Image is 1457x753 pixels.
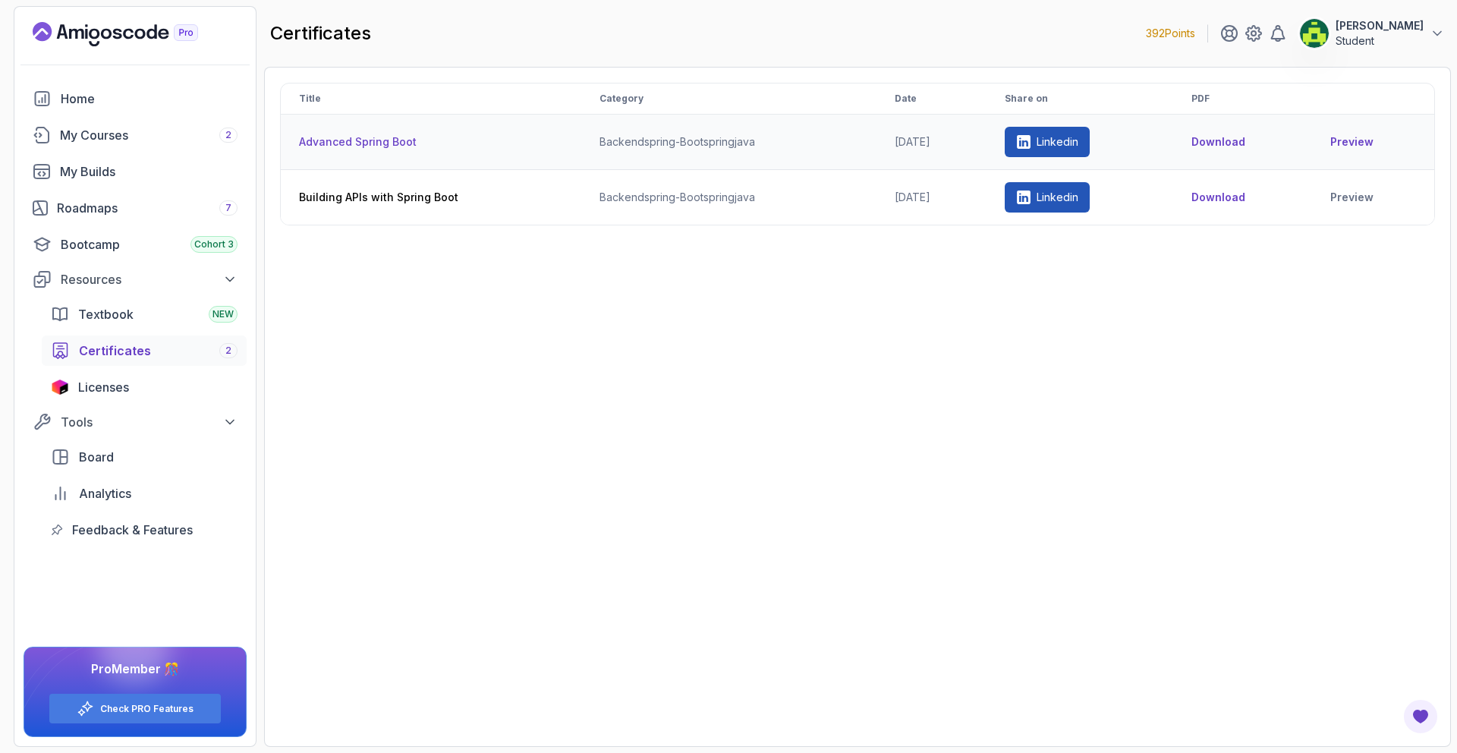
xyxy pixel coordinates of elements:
a: builds [24,156,247,187]
a: Preview [1330,190,1416,205]
td: [DATE] [876,115,987,170]
th: Share on [987,83,1173,115]
span: Cohort 3 [194,238,234,250]
td: backend spring-boot spring java [581,115,876,170]
div: My Courses [60,126,238,144]
a: analytics [42,478,247,509]
p: Linkedin [1037,134,1078,150]
span: 7 [225,202,231,214]
a: Linkedin [1005,127,1090,157]
p: [PERSON_NAME] [1336,18,1424,33]
th: Category [581,83,876,115]
a: Preview [1330,134,1416,150]
th: Date [876,83,987,115]
button: Download [1191,134,1245,150]
span: Feedback & Features [72,521,193,539]
div: Home [61,90,238,108]
button: Open Feedback Button [1402,698,1439,735]
h2: certificates [270,21,371,46]
div: Resources [61,270,238,288]
button: Resources [24,266,247,293]
a: bootcamp [24,229,247,260]
button: Check PRO Features [49,693,222,724]
a: Landing page [33,22,233,46]
a: roadmaps [24,193,247,223]
span: Licenses [78,378,129,396]
th: Advanced Spring Boot [281,115,581,170]
p: Student [1336,33,1424,49]
a: home [24,83,247,114]
button: Download [1191,190,1245,205]
span: NEW [212,308,234,320]
p: Linkedin [1037,190,1078,205]
span: 2 [225,129,231,141]
div: Bootcamp [61,235,238,254]
span: Board [79,448,114,466]
span: 2 [225,345,231,357]
a: feedback [42,515,247,545]
a: board [42,442,247,472]
div: Roadmaps [57,199,238,217]
a: textbook [42,299,247,329]
img: user profile image [1300,19,1329,48]
td: [DATE] [876,170,987,225]
button: user profile image[PERSON_NAME]Student [1299,18,1445,49]
a: licenses [42,372,247,402]
a: Check PRO Features [100,703,194,715]
a: Linkedin [1005,182,1090,213]
p: 392 Points [1146,26,1195,41]
a: certificates [42,336,247,366]
th: Building APIs with Spring Boot [281,170,581,225]
div: My Builds [60,162,238,181]
th: Title [281,83,581,115]
th: PDF [1173,83,1312,115]
span: Analytics [79,484,131,503]
span: Certificates [79,342,151,360]
button: Tools [24,408,247,436]
img: jetbrains icon [51,380,69,395]
td: backend spring-boot spring java [581,170,876,225]
a: courses [24,120,247,150]
span: Textbook [78,305,134,323]
div: Tools [61,413,238,431]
